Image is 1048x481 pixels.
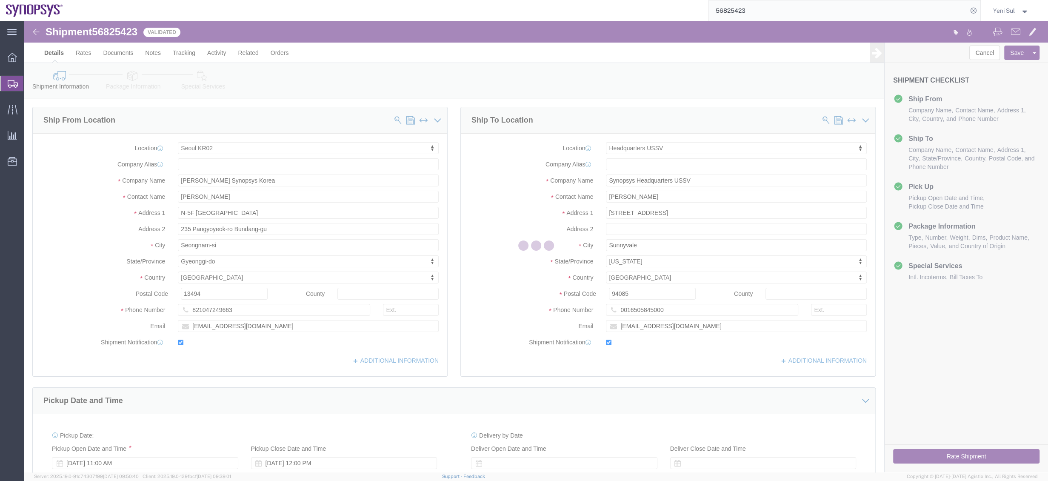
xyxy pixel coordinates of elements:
a: Feedback [463,474,485,479]
span: [DATE] 09:50:40 [103,474,139,479]
span: Client: 2025.19.0-129fbcf [143,474,231,479]
span: Server: 2025.19.0-91c74307f99 [34,474,139,479]
img: logo [6,4,63,17]
button: Yeni Sul [993,6,1036,16]
span: [DATE] 09:39:01 [197,474,231,479]
a: Support [442,474,463,479]
span: Yeni Sul [993,6,1015,15]
span: Copyright © [DATE]-[DATE] Agistix Inc., All Rights Reserved [907,473,1038,480]
input: Search for shipment number, reference number [709,0,968,21]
